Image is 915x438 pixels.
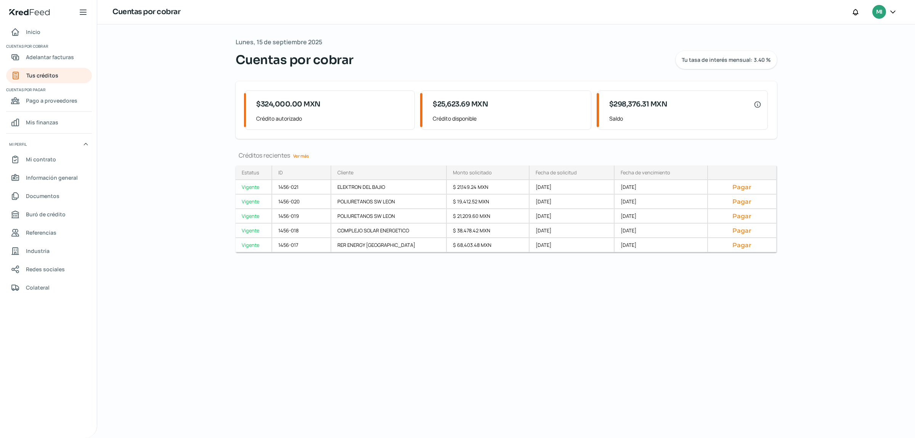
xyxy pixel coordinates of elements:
a: Mi contrato [6,152,92,167]
a: Vigente [236,180,272,195]
span: Crédito autorizado [256,114,408,123]
div: [DATE] [615,180,708,195]
div: [DATE] [530,238,615,253]
div: 1456-019 [272,209,331,224]
span: $324,000.00 MXN [256,99,321,109]
div: $ 68,403.48 MXN [447,238,530,253]
div: COMPLEJO SOLAR ENERGETICO [331,224,447,238]
span: Tu tasa de interés mensual: 3.40 % [682,57,771,63]
a: Documentos [6,188,92,204]
span: Inicio [26,27,40,37]
button: Pagar [714,241,770,249]
div: 1456-021 [272,180,331,195]
div: [DATE] [615,209,708,224]
span: Buró de crédito [26,209,66,219]
a: Ver más [290,150,312,162]
span: Cuentas por pagar [6,86,91,93]
span: Pago a proveedores [26,96,77,105]
div: Fecha de solicitud [536,169,577,176]
a: Buró de crédito [6,207,92,222]
span: Saldo [609,114,761,123]
div: Fecha de vencimiento [621,169,670,176]
a: Vigente [236,195,272,209]
div: 1456-020 [272,195,331,209]
div: [DATE] [530,209,615,224]
a: Colateral [6,280,92,295]
span: Industria [26,246,50,256]
div: [DATE] [615,195,708,209]
span: Redes sociales [26,264,65,274]
span: Información general [26,173,78,182]
div: Créditos recientes [236,151,777,159]
div: Monto solicitado [453,169,492,176]
span: Mis finanzas [26,118,58,127]
div: 1456-018 [272,224,331,238]
div: Cliente [337,169,353,176]
span: Referencias [26,228,56,237]
span: Tus créditos [26,71,58,80]
a: Tus créditos [6,68,92,83]
div: [DATE] [530,180,615,195]
div: [DATE] [615,238,708,253]
div: 1456-017 [272,238,331,253]
div: [DATE] [530,224,615,238]
a: Redes sociales [6,262,92,277]
div: ID [278,169,283,176]
span: Mi perfil [9,141,27,148]
a: Mis finanzas [6,115,92,130]
button: Pagar [714,227,770,234]
a: Inicio [6,24,92,40]
div: $ 38,478.42 MXN [447,224,530,238]
span: Cuentas por cobrar [6,43,91,50]
span: Cuentas por cobrar [236,51,353,69]
a: Industria [6,243,92,259]
a: Pago a proveedores [6,93,92,108]
div: [DATE] [530,195,615,209]
span: MI [876,8,882,17]
span: $298,376.31 MXN [609,99,668,109]
a: Vigente [236,224,272,238]
a: Referencias [6,225,92,240]
span: Colateral [26,283,50,292]
div: $ 19,412.52 MXN [447,195,530,209]
span: Documentos [26,191,59,201]
span: Adelantar facturas [26,52,74,62]
a: Información general [6,170,92,185]
h1: Cuentas por cobrar [112,6,180,18]
span: Crédito disponible [433,114,585,123]
div: RER ENERGY [GEOGRAPHIC_DATA] [331,238,447,253]
div: POLIURETANOS SW LEON [331,195,447,209]
button: Pagar [714,198,770,205]
div: $ 21,209.60 MXN [447,209,530,224]
button: Pagar [714,212,770,220]
a: Vigente [236,209,272,224]
button: Pagar [714,183,770,191]
div: $ 21,149.24 MXN [447,180,530,195]
a: Adelantar facturas [6,50,92,65]
span: Lunes, 15 de septiembre 2025 [236,37,322,48]
div: ELEKTRON DEL BAJIO [331,180,447,195]
a: Vigente [236,238,272,253]
span: $25,623.69 MXN [433,99,488,109]
div: Estatus [242,169,259,176]
div: [DATE] [615,224,708,238]
div: POLIURETANOS SW LEON [331,209,447,224]
span: Mi contrato [26,155,56,164]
